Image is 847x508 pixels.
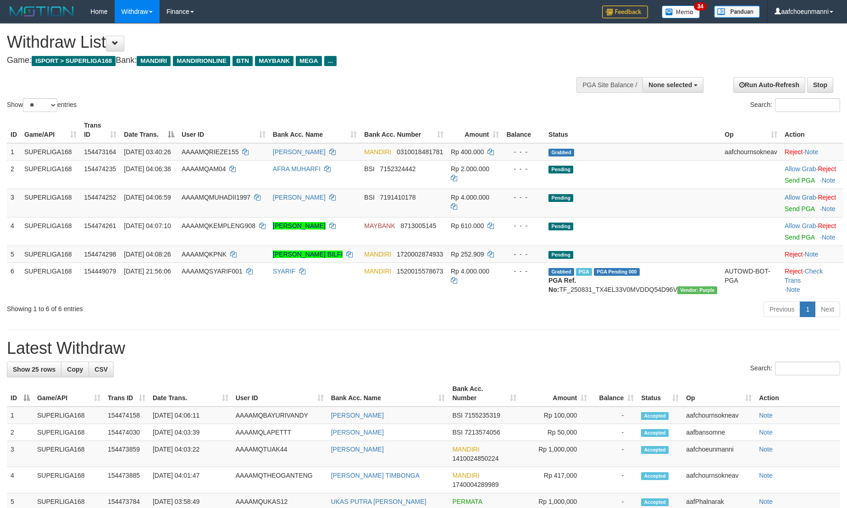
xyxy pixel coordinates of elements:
th: Trans ID: activate to sort column ascending [80,117,120,143]
a: Show 25 rows [7,362,61,377]
select: Showentries [23,98,57,112]
a: Note [822,234,836,241]
label: Search: [750,98,840,112]
div: PGA Site Balance / [576,77,642,93]
a: [PERSON_NAME] [331,429,384,436]
input: Search: [775,98,840,112]
img: Button%20Memo.svg [662,6,700,18]
td: AAAAMQBAYURIVANDY [232,407,327,424]
td: 154473859 [104,441,149,467]
a: Next [815,301,840,317]
th: Status [545,117,721,143]
a: Reject [785,268,803,275]
td: [DATE] 04:06:11 [149,407,232,424]
th: User ID: activate to sort column ascending [178,117,269,143]
span: [DATE] 03:40:26 [124,148,171,156]
span: BTN [233,56,253,66]
span: 154474235 [84,165,116,173]
a: SYARIF [273,268,296,275]
span: MEGA [296,56,322,66]
span: PERMATA [452,498,482,505]
td: 154474030 [104,424,149,441]
span: Rp 4.000.000 [451,194,489,201]
td: - [591,424,637,441]
span: [DATE] 21:56:06 [124,268,171,275]
span: AAAAMQKEMPLENG908 [182,222,255,229]
td: 1 [7,143,21,161]
th: Action [755,380,840,407]
h1: Latest Withdraw [7,339,840,357]
img: Feedback.jpg [602,6,648,18]
td: AAAAMQLAPETTT [232,424,327,441]
span: MANDIRI [452,446,479,453]
span: Rp 400.000 [451,148,484,156]
td: - [591,407,637,424]
a: Allow Grab [785,194,816,201]
th: Op: activate to sort column ascending [682,380,755,407]
th: ID [7,117,21,143]
td: TF_250831_TX4EL33V0MVDDQ54D96V [545,262,721,298]
span: MANDIRI [452,472,479,479]
td: SUPERLIGA168 [21,262,80,298]
a: AFRA MUHARFI [273,165,321,173]
span: Rp 610.000 [451,222,484,229]
a: Reject [818,222,836,229]
span: Accepted [641,429,669,437]
td: aafchournsokneav [682,467,755,493]
div: - - - [506,147,541,156]
span: 34 [694,2,706,11]
h4: Game: Bank: [7,56,555,65]
span: · [785,194,818,201]
a: Copy [61,362,89,377]
span: Show 25 rows [13,366,55,373]
td: SUPERLIGA168 [33,441,104,467]
td: aafbansomne [682,424,755,441]
a: Note [822,177,836,184]
td: aafchournsokneav [721,143,781,161]
span: Copy 7191410178 to clipboard [380,194,416,201]
a: Previous [764,301,800,317]
th: Action [781,117,843,143]
span: Accepted [641,446,669,454]
a: Send PGA [785,205,814,212]
th: Bank Acc. Number: activate to sort column ascending [448,380,520,407]
td: aafchournsokneav [682,407,755,424]
a: Note [759,429,773,436]
span: Grabbed [548,268,574,276]
a: Send PGA [785,177,814,184]
td: SUPERLIGA168 [33,424,104,441]
a: [PERSON_NAME] [331,446,384,453]
span: [DATE] 04:06:38 [124,165,171,173]
td: 3 [7,441,33,467]
a: Reject [785,251,803,258]
span: AAAAMQRIEZE155 [182,148,239,156]
a: Run Auto-Refresh [733,77,805,93]
span: AAAAMQSYARIF001 [182,268,243,275]
td: Rp 100,000 [520,407,591,424]
span: Copy [67,366,83,373]
td: · · [781,262,843,298]
span: Accepted [641,498,669,506]
th: User ID: activate to sort column ascending [232,380,327,407]
span: MAYBANK [364,222,395,229]
span: Copy 7152324442 to clipboard [380,165,416,173]
span: Grabbed [548,149,574,156]
span: Copy 1410024850224 to clipboard [452,455,498,462]
td: SUPERLIGA168 [21,217,80,246]
span: None selected [648,81,692,89]
div: - - - [506,164,541,173]
div: - - - [506,267,541,276]
span: AAAAMQMUHADII1997 [182,194,250,201]
span: MAYBANK [255,56,293,66]
span: BSI [364,194,375,201]
a: Note [786,286,800,293]
span: Rp 252.909 [451,251,484,258]
span: AAAAMQAM04 [182,165,226,173]
th: ID: activate to sort column descending [7,380,33,407]
a: Check Trans [785,268,823,284]
th: Balance [503,117,545,143]
a: Note [805,251,819,258]
span: PGA Pending [594,268,640,276]
span: MANDIRI [364,268,391,275]
span: MANDIRI [364,251,391,258]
